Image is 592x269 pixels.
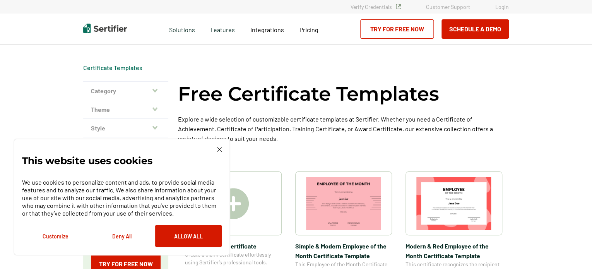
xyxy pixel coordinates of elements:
p: Explore a wide selection of customizable certificate templates at Sertifier. Whether you need a C... [178,114,509,143]
p: This website uses cookies [22,157,152,164]
a: Certificate Templates [83,64,142,71]
button: Deny All [89,225,155,247]
button: Allow All [155,225,222,247]
img: Cookie Popup Close [217,147,222,152]
button: Style [83,119,168,137]
a: Pricing [299,24,318,34]
img: Simple & Modern Employee of the Month Certificate Template [306,177,381,230]
span: Create A Blank Certificate [185,241,282,251]
button: Theme [83,100,168,119]
button: Customize [22,225,89,247]
a: Verify Credentials [351,3,401,10]
p: We use cookies to personalize content and ads, to provide social media features and to analyze ou... [22,178,222,217]
img: Modern & Red Employee of the Month Certificate Template [416,177,491,230]
img: Sertifier | Digital Credentialing Platform [83,24,127,33]
div: Breadcrumb [83,64,142,72]
span: Certificate Templates [83,64,142,72]
span: Features [210,24,235,34]
span: Simple & Modern Employee of the Month Certificate Template [295,241,392,260]
button: Color [83,137,168,156]
span: Pricing [299,26,318,33]
a: Try for Free Now [360,19,434,39]
a: Customer Support [426,3,470,10]
button: Schedule a Demo [441,19,509,39]
a: Integrations [250,24,284,34]
span: Solutions [169,24,195,34]
img: Verified [396,4,401,9]
span: Integrations [250,26,284,33]
button: Category [83,82,168,100]
span: Modern & Red Employee of the Month Certificate Template [406,241,502,260]
a: Login [495,3,509,10]
img: Create A Blank Certificate [218,188,249,219]
span: Create a blank certificate effortlessly using Sertifier’s professional tools. [185,251,282,266]
h1: Free Certificate Templates [178,81,439,106]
